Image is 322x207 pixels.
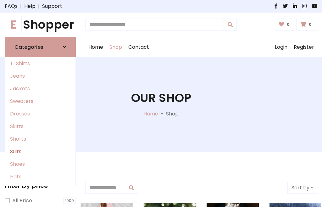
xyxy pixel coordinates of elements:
a: Skirts [5,120,75,133]
span: | [18,3,24,10]
span: 0 [307,22,313,27]
span: 0 [285,22,291,27]
a: Help [24,3,36,10]
span: E [5,16,22,33]
span: 1000 [63,198,76,204]
a: Dresses [5,108,75,120]
a: EShopper [5,18,76,32]
a: Jackets [5,82,75,95]
h6: Categories [14,44,43,50]
a: Categories [5,37,76,57]
a: Jeans [5,70,75,82]
a: Shorts [5,133,75,145]
h1: Shopper [5,18,76,32]
h1: Our Shop [131,91,191,105]
a: Shoes [5,158,75,171]
a: FAQs [5,3,18,10]
span: | [36,3,42,10]
a: Home [85,37,106,57]
a: Sweaters [5,95,75,108]
h5: Filter by price [5,182,76,189]
p: Shop [166,110,179,118]
a: 0 [275,19,295,31]
a: Register [291,37,317,57]
a: Support [42,3,62,10]
a: T-Shirts [5,57,75,70]
p: - [158,110,166,118]
button: Sort by [287,182,317,194]
a: 0 [296,19,317,31]
a: Shop [106,37,125,57]
a: Contact [125,37,152,57]
a: Home [143,110,158,117]
a: Hats [5,171,75,183]
a: Suits [5,145,75,158]
label: All Price [12,197,32,204]
a: Login [272,37,291,57]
